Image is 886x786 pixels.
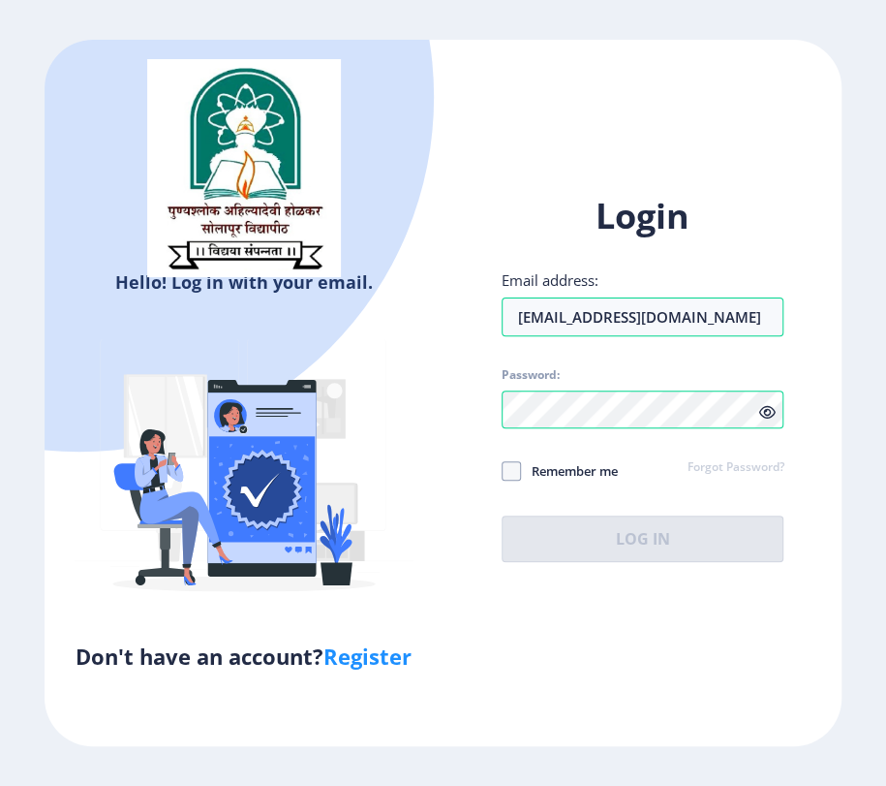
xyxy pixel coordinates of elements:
a: Register [323,642,412,671]
img: sulogo.png [147,59,341,278]
label: Password: [502,367,560,383]
label: Email address: [502,270,598,290]
h1: Login [502,193,784,239]
a: Forgot Password? [687,459,783,477]
button: Log In [502,516,784,562]
input: Email address [502,298,784,336]
img: Verified-rafiki.svg [75,301,413,641]
h5: Don't have an account? [59,641,429,672]
span: Remember me [521,459,618,483]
